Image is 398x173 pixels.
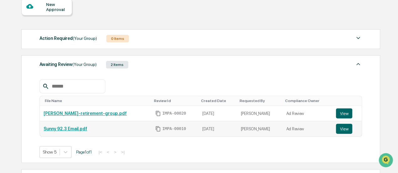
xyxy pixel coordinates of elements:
[21,48,103,54] div: Start new chat
[336,124,358,134] a: View
[239,99,280,103] div: Toggle SortBy
[337,99,359,103] div: Toggle SortBy
[4,76,43,88] a: 🖐️Preclearance
[336,108,358,118] a: View
[13,91,40,97] span: Data Lookup
[44,111,127,116] a: [PERSON_NAME]-retirement-group.pdf
[112,149,118,155] button: >
[106,61,128,68] div: 2 Items
[107,50,114,57] button: Start new chat
[199,106,237,121] td: [DATE]
[282,106,332,121] td: Ad Review
[285,99,330,103] div: Toggle SortBy
[4,88,42,100] a: 🔎Data Lookup
[13,79,40,85] span: Preclearance
[44,106,76,111] a: Powered byPylon
[336,124,352,134] button: View
[6,13,114,23] p: How can we help?
[21,54,79,59] div: We're available if you need us!
[73,36,97,41] span: (Your Group)
[201,99,234,103] div: Toggle SortBy
[97,149,104,155] button: |<
[155,126,161,132] span: Copy Id
[106,35,129,42] div: 0 Items
[237,106,282,121] td: [PERSON_NAME]
[162,126,186,131] span: IMPA-00010
[52,79,78,85] span: Attestations
[354,34,362,42] img: caret
[282,121,332,136] td: Ad Review
[40,60,97,68] div: Awaiting Review
[155,111,161,116] span: Copy Id
[154,99,196,103] div: Toggle SortBy
[44,126,87,131] a: Sunny 92.3 Email.pdf
[45,99,149,103] div: Toggle SortBy
[40,34,97,42] div: Action Required
[72,62,97,67] span: (Your Group)
[105,149,111,155] button: <
[46,2,67,12] div: New Approval
[162,111,186,116] span: IMPA-00020
[6,91,11,96] div: 🔎
[43,76,80,88] a: 🗄️Attestations
[378,152,395,169] iframe: Open customer support
[76,149,92,154] span: Page 1 of 1
[45,79,50,84] div: 🗄️
[199,121,237,136] td: [DATE]
[6,48,18,59] img: 1746055101610-c473b297-6a78-478c-a979-82029cc54cd1
[119,149,126,155] button: >|
[354,60,362,68] img: caret
[237,121,282,136] td: [PERSON_NAME]
[336,108,352,118] button: View
[6,79,11,84] div: 🖐️
[62,106,76,111] span: Pylon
